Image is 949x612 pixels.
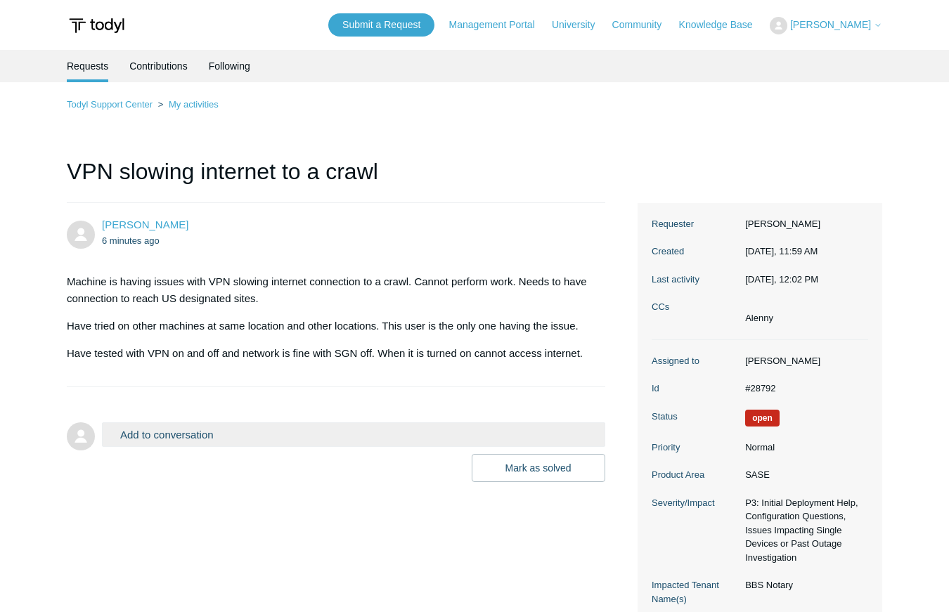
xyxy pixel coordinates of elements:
[552,18,609,32] a: University
[745,311,773,325] li: Alenny
[209,50,250,82] a: Following
[745,274,818,285] time: 10/08/2025, 12:02
[67,273,591,307] p: Machine is having issues with VPN slowing internet connection to a crawl. Cannot perform work. Ne...
[155,99,219,110] li: My activities
[790,19,871,30] span: [PERSON_NAME]
[652,496,738,510] dt: Severity/Impact
[102,219,188,230] a: [PERSON_NAME]
[652,441,738,455] dt: Priority
[472,454,605,482] button: Mark as solved
[738,441,868,455] dd: Normal
[745,410,780,427] span: We are working on a response for you
[770,17,882,34] button: [PERSON_NAME]
[67,99,153,110] a: Todyl Support Center
[612,18,676,32] a: Community
[67,13,127,39] img: Todyl Support Center Help Center home page
[738,578,868,592] dd: BBS Notary
[652,300,738,314] dt: CCs
[652,354,738,368] dt: Assigned to
[102,235,160,246] time: 10/08/2025, 11:59
[652,217,738,231] dt: Requester
[652,245,738,259] dt: Created
[745,246,818,256] time: 10/08/2025, 11:59
[328,13,434,37] a: Submit a Request
[652,410,738,424] dt: Status
[738,217,868,231] dd: [PERSON_NAME]
[129,50,188,82] a: Contributions
[67,155,605,203] h1: VPN slowing internet to a crawl
[738,496,868,565] dd: P3: Initial Deployment Help, Configuration Questions, Issues Impacting Single Devices or Past Out...
[652,273,738,287] dt: Last activity
[738,382,868,396] dd: #28792
[102,219,188,230] span: Zachary Bartsch
[652,382,738,396] dt: Id
[67,345,591,362] p: Have tested with VPN on and off and network is fine with SGN off. When it is turned on cannot acc...
[169,99,219,110] a: My activities
[652,468,738,482] dt: Product Area
[652,578,738,606] dt: Impacted Tenant Name(s)
[679,18,767,32] a: Knowledge Base
[449,18,549,32] a: Management Portal
[738,468,868,482] dd: SASE
[67,318,591,334] p: Have tried on other machines at same location and other locations. This user is the only one havi...
[67,50,108,82] li: Requests
[738,354,868,368] dd: [PERSON_NAME]
[67,99,155,110] li: Todyl Support Center
[102,422,605,447] button: Add to conversation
